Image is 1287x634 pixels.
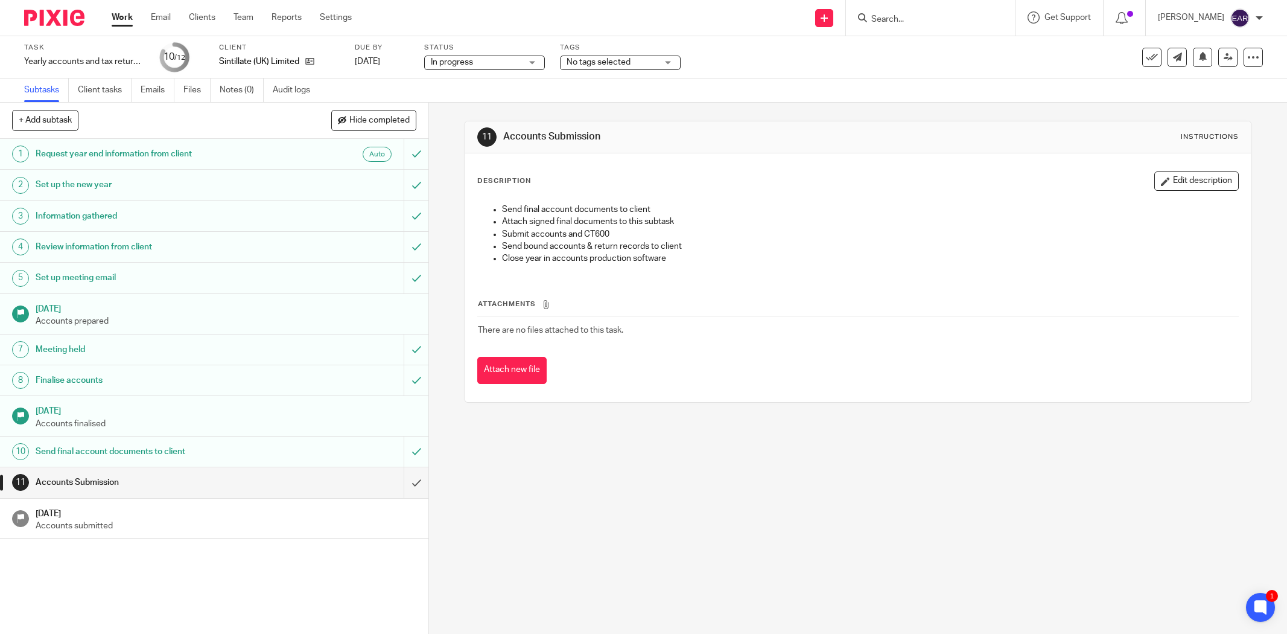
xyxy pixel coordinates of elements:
a: Subtasks [24,78,69,102]
h1: Set up meeting email [36,269,273,287]
img: svg%3E [1230,8,1250,28]
h1: [DATE] [36,402,416,417]
span: No tags selected [567,58,631,66]
div: 1 [1266,590,1278,602]
label: Due by [355,43,409,53]
div: 8 [12,372,29,389]
a: Clients [189,11,215,24]
div: 10 [12,443,29,460]
a: Work [112,11,133,24]
h1: Finalise accounts [36,371,273,389]
div: 5 [12,270,29,287]
label: Task [24,43,145,53]
a: Emails [141,78,174,102]
p: Accounts finalised [36,418,416,430]
a: Email [151,11,171,24]
h1: Accounts Submission [36,473,273,492]
p: Accounts submitted [36,520,416,532]
div: 11 [12,474,29,491]
h1: [DATE] [36,300,416,315]
img: Pixie [24,10,84,26]
div: 3 [12,208,29,225]
small: /12 [174,54,185,61]
div: 1 [12,146,29,162]
button: Attach new file [477,357,547,384]
div: 4 [12,239,29,255]
button: Edit description [1154,171,1239,191]
span: Hide completed [349,116,410,126]
h1: Set up the new year [36,176,273,194]
div: 11 [477,127,497,147]
a: Audit logs [273,78,319,102]
p: Send final account documents to client [502,203,1238,216]
div: 10 [164,50,185,64]
p: Sintillate (UK) Limited [219,56,299,68]
h1: [DATE] [36,505,416,520]
label: Client [219,43,340,53]
p: Send bound accounts & return records to client [502,240,1238,252]
label: Status [424,43,545,53]
p: Close year in accounts production software [502,252,1238,264]
label: Tags [560,43,681,53]
p: Description [477,176,531,186]
div: 2 [12,177,29,194]
p: [PERSON_NAME] [1158,11,1224,24]
a: Reports [272,11,302,24]
h1: Send final account documents to client [36,443,273,461]
a: Client tasks [78,78,132,102]
p: Submit accounts and CT600 [502,228,1238,240]
span: In progress [431,58,473,66]
p: Accounts prepared [36,315,416,327]
button: Hide completed [331,110,416,130]
a: Settings [320,11,352,24]
button: + Add subtask [12,110,78,130]
a: Notes (0) [220,78,264,102]
span: Get Support [1044,13,1091,22]
div: Instructions [1181,132,1239,142]
span: There are no files attached to this task. [478,326,623,335]
h1: Request year end information from client [36,145,273,163]
h1: Accounts Submission [503,130,884,143]
div: Auto [363,147,392,162]
div: Yearly accounts and tax return - Veritas [24,56,145,68]
span: Attachments [478,301,536,307]
a: Files [183,78,211,102]
a: Team [234,11,253,24]
input: Search [870,14,979,25]
h1: Review information from client [36,238,273,256]
p: Attach signed final documents to this subtask [502,216,1238,228]
div: 7 [12,341,29,358]
h1: Meeting held [36,341,273,359]
span: [DATE] [355,57,380,66]
h1: Information gathered [36,207,273,225]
